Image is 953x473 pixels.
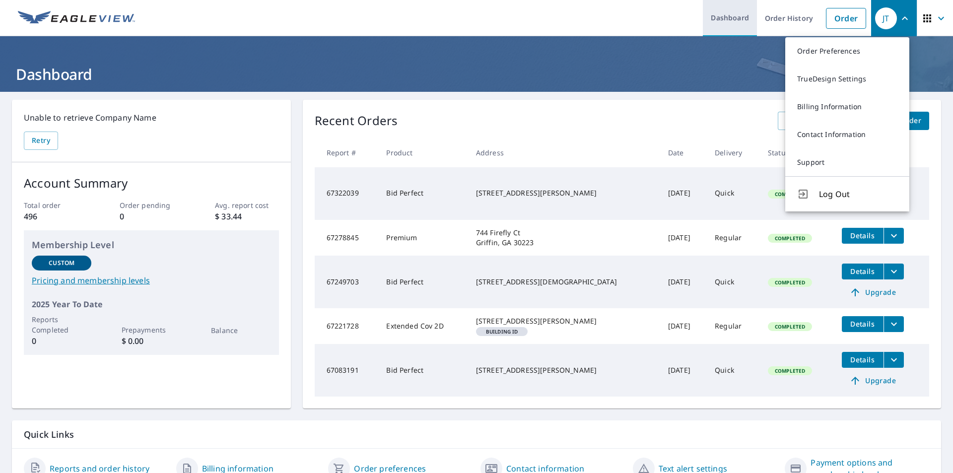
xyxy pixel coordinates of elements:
[884,352,904,368] button: filesDropdownBtn-67083191
[32,298,271,310] p: 2025 Year To Date
[707,308,760,344] td: Regular
[778,112,848,130] a: View All Orders
[32,335,91,347] p: 0
[215,200,278,210] p: Avg. report cost
[24,200,87,210] p: Total order
[707,256,760,308] td: Quick
[707,167,760,220] td: Quick
[476,277,652,287] div: [STREET_ADDRESS][DEMOGRAPHIC_DATA]
[785,65,909,93] a: TrueDesign Settings
[769,191,811,198] span: Completed
[32,274,271,286] a: Pricing and membership levels
[707,220,760,256] td: Regular
[120,210,183,222] p: 0
[315,220,379,256] td: 67278845
[476,228,652,248] div: 744 Firefly Ct Griffin, GA 30223
[315,308,379,344] td: 67221728
[486,329,518,334] em: Building ID
[476,188,652,198] div: [STREET_ADDRESS][PERSON_NAME]
[660,220,707,256] td: [DATE]
[211,325,271,336] p: Balance
[848,231,878,240] span: Details
[842,284,904,300] a: Upgrade
[378,256,468,308] td: Bid Perfect
[785,148,909,176] a: Support
[848,286,898,298] span: Upgrade
[769,323,811,330] span: Completed
[18,11,135,26] img: EV Logo
[24,210,87,222] p: 496
[315,112,398,130] p: Recent Orders
[785,121,909,148] a: Contact Information
[24,428,929,441] p: Quick Links
[842,352,884,368] button: detailsBtn-67083191
[848,319,878,329] span: Details
[476,365,652,375] div: [STREET_ADDRESS][PERSON_NAME]
[378,167,468,220] td: Bid Perfect
[32,238,271,252] p: Membership Level
[848,375,898,387] span: Upgrade
[769,367,811,374] span: Completed
[24,112,279,124] p: Unable to retrieve Company Name
[848,355,878,364] span: Details
[785,37,909,65] a: Order Preferences
[760,138,834,167] th: Status
[378,220,468,256] td: Premium
[660,308,707,344] td: [DATE]
[875,7,897,29] div: JT
[848,267,878,276] span: Details
[378,138,468,167] th: Product
[122,325,181,335] p: Prepayments
[24,132,58,150] button: Retry
[884,228,904,244] button: filesDropdownBtn-67278845
[769,279,811,286] span: Completed
[32,314,91,335] p: Reports Completed
[378,308,468,344] td: Extended Cov 2D
[785,93,909,121] a: Billing Information
[884,316,904,332] button: filesDropdownBtn-67221728
[660,256,707,308] td: [DATE]
[884,264,904,279] button: filesDropdownBtn-67249703
[769,235,811,242] span: Completed
[819,188,897,200] span: Log Out
[785,176,909,211] button: Log Out
[842,228,884,244] button: detailsBtn-67278845
[315,167,379,220] td: 67322039
[826,8,866,29] a: Order
[215,210,278,222] p: $ 33.44
[315,138,379,167] th: Report #
[707,138,760,167] th: Delivery
[12,64,941,84] h1: Dashboard
[842,264,884,279] button: detailsBtn-67249703
[315,256,379,308] td: 67249703
[842,316,884,332] button: detailsBtn-67221728
[120,200,183,210] p: Order pending
[660,344,707,397] td: [DATE]
[49,259,74,268] p: Custom
[707,344,760,397] td: Quick
[24,174,279,192] p: Account Summary
[660,167,707,220] td: [DATE]
[468,138,660,167] th: Address
[476,316,652,326] div: [STREET_ADDRESS][PERSON_NAME]
[842,373,904,389] a: Upgrade
[32,135,50,147] span: Retry
[122,335,181,347] p: $ 0.00
[315,344,379,397] td: 67083191
[660,138,707,167] th: Date
[378,344,468,397] td: Bid Perfect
